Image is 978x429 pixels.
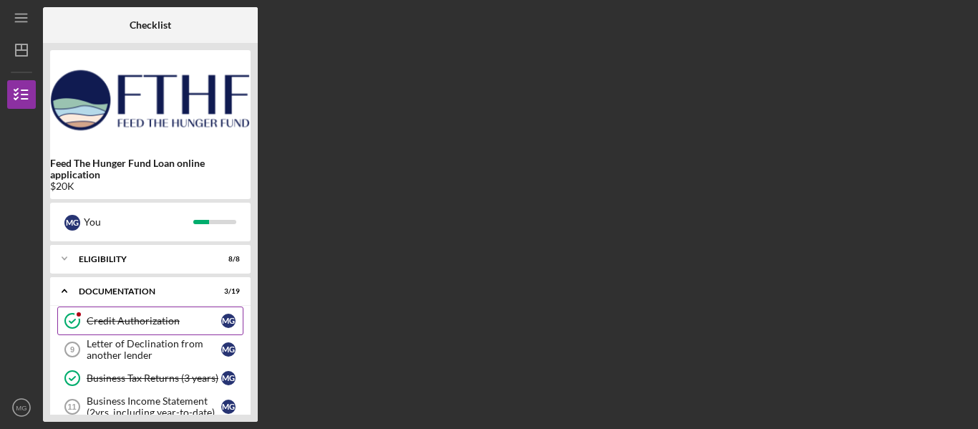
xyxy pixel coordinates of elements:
a: 9Letter of Declination from another lenderMG [57,335,243,364]
div: $20K [50,180,251,192]
tspan: 11 [67,403,76,411]
tspan: 9 [70,345,74,354]
div: 3 / 19 [214,287,240,296]
a: 11Business Income Statement (2yrs, including year-to-date)MG [57,392,243,421]
b: Checklist [130,19,171,31]
div: M G [221,400,236,414]
div: 8 / 8 [214,255,240,264]
div: Letter of Declination from another lender [87,338,221,361]
div: Documentation [79,287,204,296]
text: MG [16,404,26,412]
div: Business Income Statement (2yrs, including year-to-date) [87,395,221,418]
a: Credit AuthorizationMG [57,307,243,335]
div: You [84,210,193,234]
div: M G [221,314,236,328]
div: Credit Authorization [87,315,221,327]
div: Business Tax Returns (3 years) [87,372,221,384]
div: M G [64,215,80,231]
b: Feed The Hunger Fund Loan online application [50,158,251,180]
button: MG [7,393,36,422]
div: M G [221,342,236,357]
a: Business Tax Returns (3 years)MG [57,364,243,392]
img: Product logo [50,57,251,143]
div: Eligibility [79,255,204,264]
div: M G [221,371,236,385]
